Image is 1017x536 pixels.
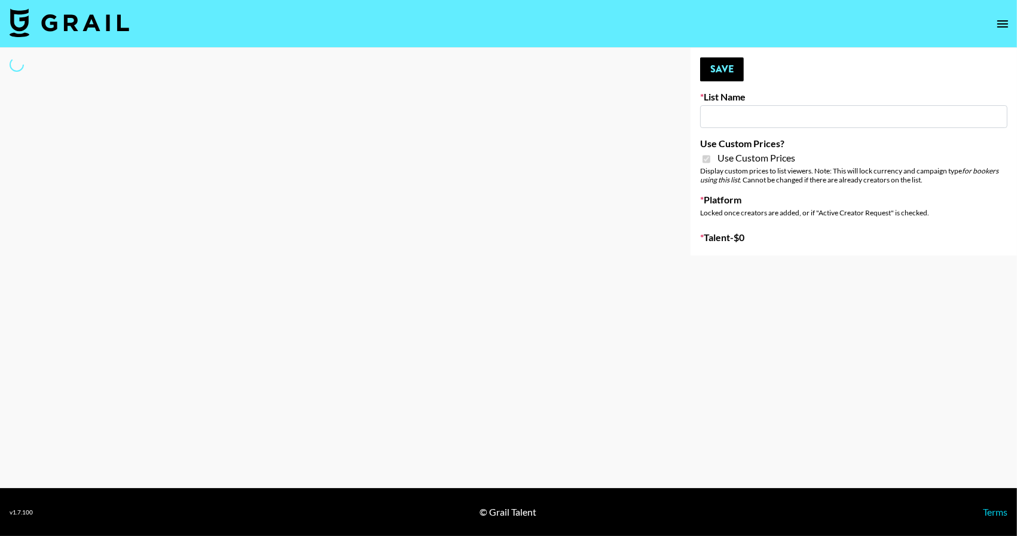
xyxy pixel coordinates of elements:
[480,506,536,518] div: © Grail Talent
[717,152,795,164] span: Use Custom Prices
[983,506,1007,517] a: Terms
[700,138,1007,150] label: Use Custom Prices?
[700,208,1007,217] div: Locked once creators are added, or if "Active Creator Request" is checked.
[700,57,744,81] button: Save
[700,194,1007,206] label: Platform
[991,12,1015,36] button: open drawer
[700,232,1007,243] label: Talent - $ 0
[700,166,1007,184] div: Display custom prices to list viewers. Note: This will lock currency and campaign type . Cannot b...
[10,508,33,516] div: v 1.7.100
[10,8,129,37] img: Grail Talent
[700,166,998,184] em: for bookers using this list
[700,91,1007,103] label: List Name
